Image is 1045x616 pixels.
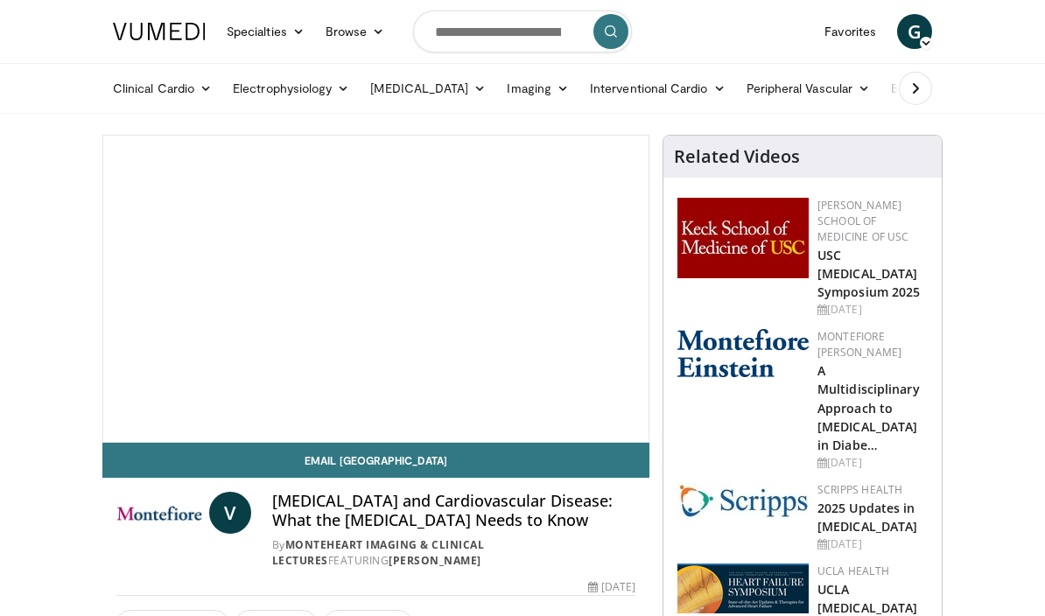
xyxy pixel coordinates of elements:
[880,71,970,106] a: Business
[102,443,649,478] a: Email [GEOGRAPHIC_DATA]
[817,455,928,471] div: [DATE]
[817,329,901,360] a: Montefiore [PERSON_NAME]
[496,71,579,106] a: Imaging
[817,302,928,318] div: [DATE]
[897,14,932,49] a: G
[677,329,809,377] img: b0142b4c-93a1-4b58-8f91-5265c282693c.png.150x105_q85_autocrop_double_scale_upscale_version-0.2.png
[677,482,809,518] img: c9f2b0b7-b02a-4276-a72a-b0cbb4230bc1.jpg.150x105_q85_autocrop_double_scale_upscale_version-0.2.jpg
[817,500,917,535] a: 2025 Updates in [MEDICAL_DATA]
[413,10,632,52] input: Search topics, interventions
[272,537,635,569] div: By FEATURING
[736,71,880,106] a: Peripheral Vascular
[389,553,481,568] a: [PERSON_NAME]
[579,71,736,106] a: Interventional Cardio
[116,492,202,534] img: MonteHeart Imaging & Clinical Lectures
[814,14,887,49] a: Favorites
[817,536,928,552] div: [DATE]
[817,482,902,497] a: Scripps Health
[674,146,800,167] h4: Related Videos
[272,537,485,568] a: MonteHeart Imaging & Clinical Lectures
[677,563,809,613] img: 0682476d-9aca-4ba2-9755-3b180e8401f5.png.150x105_q85_autocrop_double_scale_upscale_version-0.2.png
[588,579,635,595] div: [DATE]
[315,14,396,49] a: Browse
[817,362,920,452] a: A Multidisciplinary Approach to [MEDICAL_DATA] in Diabe…
[272,492,635,529] h4: [MEDICAL_DATA] and Cardiovascular Disease: What the [MEDICAL_DATA] Needs to Know
[103,136,649,442] video-js: Video Player
[102,71,222,106] a: Clinical Cardio
[209,492,251,534] a: V
[817,247,920,300] a: USC [MEDICAL_DATA] Symposium 2025
[677,198,809,278] img: 7b941f1f-d101-407a-8bfa-07bd47db01ba.png.150x105_q85_autocrop_double_scale_upscale_version-0.2.jpg
[817,198,909,244] a: [PERSON_NAME] School of Medicine of USC
[817,563,889,578] a: UCLA Health
[360,71,496,106] a: [MEDICAL_DATA]
[222,71,360,106] a: Electrophysiology
[113,23,206,40] img: VuMedi Logo
[216,14,315,49] a: Specialties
